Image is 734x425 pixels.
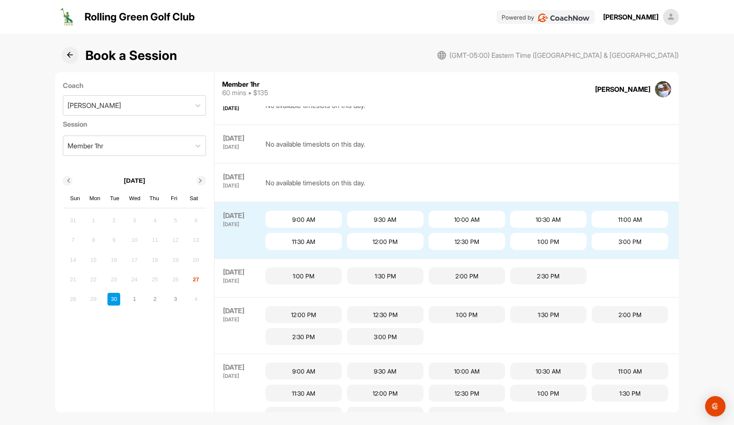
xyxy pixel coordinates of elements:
div: Not available Saturday, September 20th, 2025 [189,253,202,266]
div: 12:30 PM [429,233,505,250]
div: month 2025-09 [65,213,203,306]
div: 11:30 AM [265,233,342,250]
div: Not available Thursday, September 18th, 2025 [149,253,161,266]
span: (GMT-05:00) Eastern Time ([GEOGRAPHIC_DATA] & [GEOGRAPHIC_DATA]) [449,50,679,60]
img: square_default-ef6cabf814de5a2bf16c804365e32c732080f9872bdf737d349900a9daf73cf9.png [663,9,679,25]
div: [PERSON_NAME] [595,84,650,94]
div: 1:30 PM [592,385,668,402]
h1: Book a Session [85,46,177,65]
div: Not available Monday, September 8th, 2025 [87,234,100,246]
div: Not available Saturday, September 6th, 2025 [189,214,202,227]
div: Not available Sunday, September 7th, 2025 [67,234,79,246]
div: Not available Wednesday, September 10th, 2025 [128,234,141,246]
div: 9:00 AM [265,363,342,380]
div: [DATE] [223,106,257,111]
div: Not available Sunday, September 28th, 2025 [67,293,79,306]
div: Member 1hr [222,81,268,88]
div: 1:00 PM [429,306,505,323]
div: Not available Tuesday, September 9th, 2025 [107,234,120,246]
div: Choose Wednesday, October 1st, 2025 [128,293,141,306]
label: Session [63,119,206,129]
div: 2:30 PM [510,267,587,284]
div: 1:00 PM [265,267,342,284]
div: 3:00 PM [592,233,668,250]
div: [DATE] [223,144,257,150]
div: Not available Saturday, September 27th, 2025 [189,273,202,286]
div: Fri [169,193,180,204]
div: [DATE] [223,211,257,220]
div: Tue [109,193,120,204]
div: 10:30 AM [510,363,587,380]
div: Not available Monday, September 29th, 2025 [87,293,100,306]
div: Not available Saturday, September 13th, 2025 [189,234,202,246]
div: [DATE] [223,133,257,143]
div: 2:00 PM [429,267,505,284]
div: 9:00 AM [265,211,342,228]
div: Not available Wednesday, September 3rd, 2025 [128,214,141,227]
div: [DATE] [223,172,257,181]
img: svg+xml;base64,PHN2ZyB3aWR0aD0iMjAiIGhlaWdodD0iMjAiIHZpZXdCb3g9IjAgMCAyMCAyMCIgZmlsbD0ibm9uZSIgeG... [438,51,446,59]
div: Not available Monday, September 1st, 2025 [87,214,100,227]
div: [DATE] [223,374,257,379]
div: 2:30 PM [265,328,342,345]
div: Not available Monday, September 15th, 2025 [87,253,100,266]
div: 2:30 PM [347,407,423,424]
div: [PERSON_NAME] [68,100,121,110]
img: square_f0fd8699626d342409a23b1a51ec4760.jpg [655,81,671,97]
div: 1:00 PM [510,385,587,402]
div: 12:00 PM [265,306,342,323]
div: 9:30 AM [347,211,423,228]
div: Not available Wednesday, September 24th, 2025 [128,273,141,286]
div: Not available Friday, September 12th, 2025 [169,234,182,246]
div: Not available Sunday, September 14th, 2025 [67,253,79,266]
div: 1:30 PM [510,306,587,323]
div: [DATE] [223,183,257,188]
div: 9:30 AM [347,363,423,380]
div: Not available Tuesday, September 23rd, 2025 [107,273,120,286]
div: Not available Friday, September 5th, 2025 [169,214,182,227]
div: Thu [149,193,160,204]
div: No available timeslots on this day. [265,172,365,193]
div: [DATE] [223,222,257,227]
div: 1:30 PM [347,267,423,284]
div: Not available Thursday, September 25th, 2025 [149,273,161,286]
div: Sat [189,193,200,204]
label: Coach [63,80,206,91]
div: Choose Thursday, October 2nd, 2025 [149,293,161,306]
div: 12:00 PM [347,233,423,250]
div: Not available Sunday, August 31st, 2025 [67,214,79,227]
div: 3:00 PM [429,407,505,424]
div: 2:00 PM [265,407,342,424]
p: Rolling Green Golf Club [85,9,195,25]
div: Not available Friday, September 26th, 2025 [169,273,182,286]
div: Sun [70,193,81,204]
div: 1:00 PM [510,233,587,250]
img: logo [57,7,78,27]
div: 12:30 PM [429,385,505,402]
div: 11:00 AM [592,363,668,380]
div: Not available Monday, September 22nd, 2025 [87,273,100,286]
div: Choose Tuesday, September 30th, 2025 [107,293,120,306]
div: Mon [90,193,101,204]
div: [PERSON_NAME] [603,12,658,22]
div: 12:00 PM [347,385,423,402]
div: [DATE] [223,317,257,322]
div: 2:00 PM [592,306,668,323]
div: [DATE] [223,267,257,277]
div: Wed [129,193,140,204]
div: 10:00 AM [429,363,505,380]
p: [DATE] [124,176,145,186]
p: Powered by [502,13,534,22]
div: [DATE] [223,306,257,315]
div: Not available Sunday, September 21st, 2025 [67,273,79,286]
div: 3:00 PM [347,328,423,345]
div: [DATE] [223,278,257,283]
div: Not available Friday, September 19th, 2025 [169,253,182,266]
div: 12:30 PM [347,306,423,323]
div: Not available Thursday, September 4th, 2025 [149,214,161,227]
div: Choose Friday, October 3rd, 2025 [169,293,182,306]
div: Open Intercom Messenger [705,396,726,416]
div: 60 mins • $135 [222,88,268,98]
div: Not available Tuesday, September 2nd, 2025 [107,214,120,227]
div: [DATE] [223,363,257,372]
